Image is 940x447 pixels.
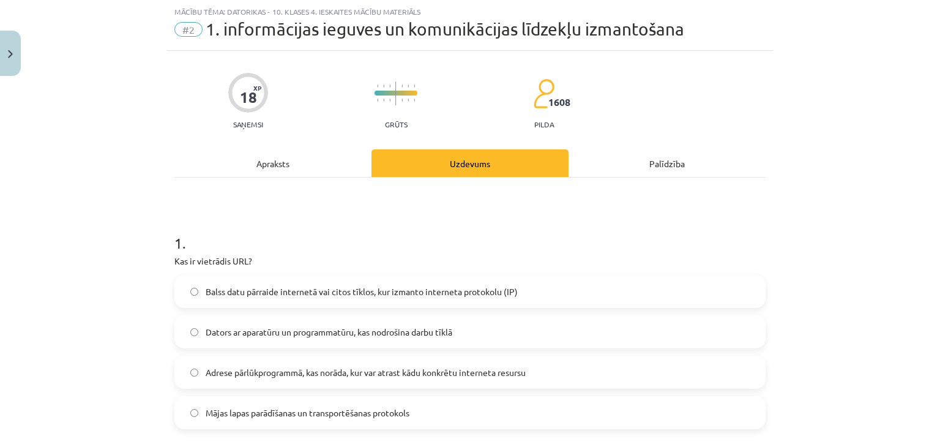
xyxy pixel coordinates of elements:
[253,85,261,91] span: XP
[401,85,403,88] img: icon-short-line-57e1e144782c952c97e751825c79c345078a6d821885a25fce030b3d8c18986b.svg
[383,99,384,102] img: icon-short-line-57e1e144782c952c97e751825c79c345078a6d821885a25fce030b3d8c18986b.svg
[389,99,390,102] img: icon-short-line-57e1e144782c952c97e751825c79c345078a6d821885a25fce030b3d8c18986b.svg
[206,326,452,339] span: Dators ar aparatūru un programmatūru, kas nodrošina darbu tīklā
[377,99,378,102] img: icon-short-line-57e1e144782c952c97e751825c79c345078a6d821885a25fce030b3d8c18986b.svg
[385,120,408,129] p: Grūts
[534,120,554,129] p: pilda
[174,7,766,16] div: Mācību tēma: Datorikas - 10. klases 4. ieskaites mācību materiāls
[569,149,766,177] div: Palīdzība
[8,50,13,58] img: icon-close-lesson-0947bae3869378f0d4975bcd49f059093ad1ed9edebbc8119c70593378902aed.svg
[401,99,403,102] img: icon-short-line-57e1e144782c952c97e751825c79c345078a6d821885a25fce030b3d8c18986b.svg
[174,22,203,37] span: #2
[206,366,526,379] span: Adrese pārlūkprogrammā, kas norāda, kur var atrast kādu konkrētu interneta resursu
[190,328,198,336] input: Dators ar aparatūru un programmatūru, kas nodrošina darbu tīklā
[206,19,684,39] span: 1. informācijas ieguves un komunikācijas līdzekļu izmantošana
[408,99,409,102] img: icon-short-line-57e1e144782c952c97e751825c79c345078a6d821885a25fce030b3d8c18986b.svg
[174,255,766,268] p: Kas ir vietrādis URL?
[174,149,371,177] div: Apraksts
[548,97,570,108] span: 1608
[240,89,257,106] div: 18
[206,285,518,298] span: Balss datu pārraide internetā vai citos tīklos, kur izmanto interneta protokolu (IP)
[190,288,198,296] input: Balss datu pārraide internetā vai citos tīklos, kur izmanto interneta protokolu (IP)
[533,78,554,109] img: students-c634bb4e5e11cddfef0936a35e636f08e4e9abd3cc4e673bd6f9a4125e45ecb1.svg
[408,85,409,88] img: icon-short-line-57e1e144782c952c97e751825c79c345078a6d821885a25fce030b3d8c18986b.svg
[414,99,415,102] img: icon-short-line-57e1e144782c952c97e751825c79c345078a6d821885a25fce030b3d8c18986b.svg
[371,149,569,177] div: Uzdevums
[389,85,390,88] img: icon-short-line-57e1e144782c952c97e751825c79c345078a6d821885a25fce030b3d8c18986b.svg
[395,81,397,105] img: icon-long-line-d9ea69661e0d244f92f715978eff75569469978d946b2353a9bb055b3ed8787d.svg
[383,85,384,88] img: icon-short-line-57e1e144782c952c97e751825c79c345078a6d821885a25fce030b3d8c18986b.svg
[190,369,198,377] input: Adrese pārlūkprogrammā, kas norāda, kur var atrast kādu konkrētu interneta resursu
[228,120,268,129] p: Saņemsi
[206,407,409,419] span: Mājas lapas parādīšanas un transportēšanas protokols
[174,213,766,251] h1: 1 .
[377,85,378,88] img: icon-short-line-57e1e144782c952c97e751825c79c345078a6d821885a25fce030b3d8c18986b.svg
[414,85,415,88] img: icon-short-line-57e1e144782c952c97e751825c79c345078a6d821885a25fce030b3d8c18986b.svg
[190,409,198,417] input: Mājas lapas parādīšanas un transportēšanas protokols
